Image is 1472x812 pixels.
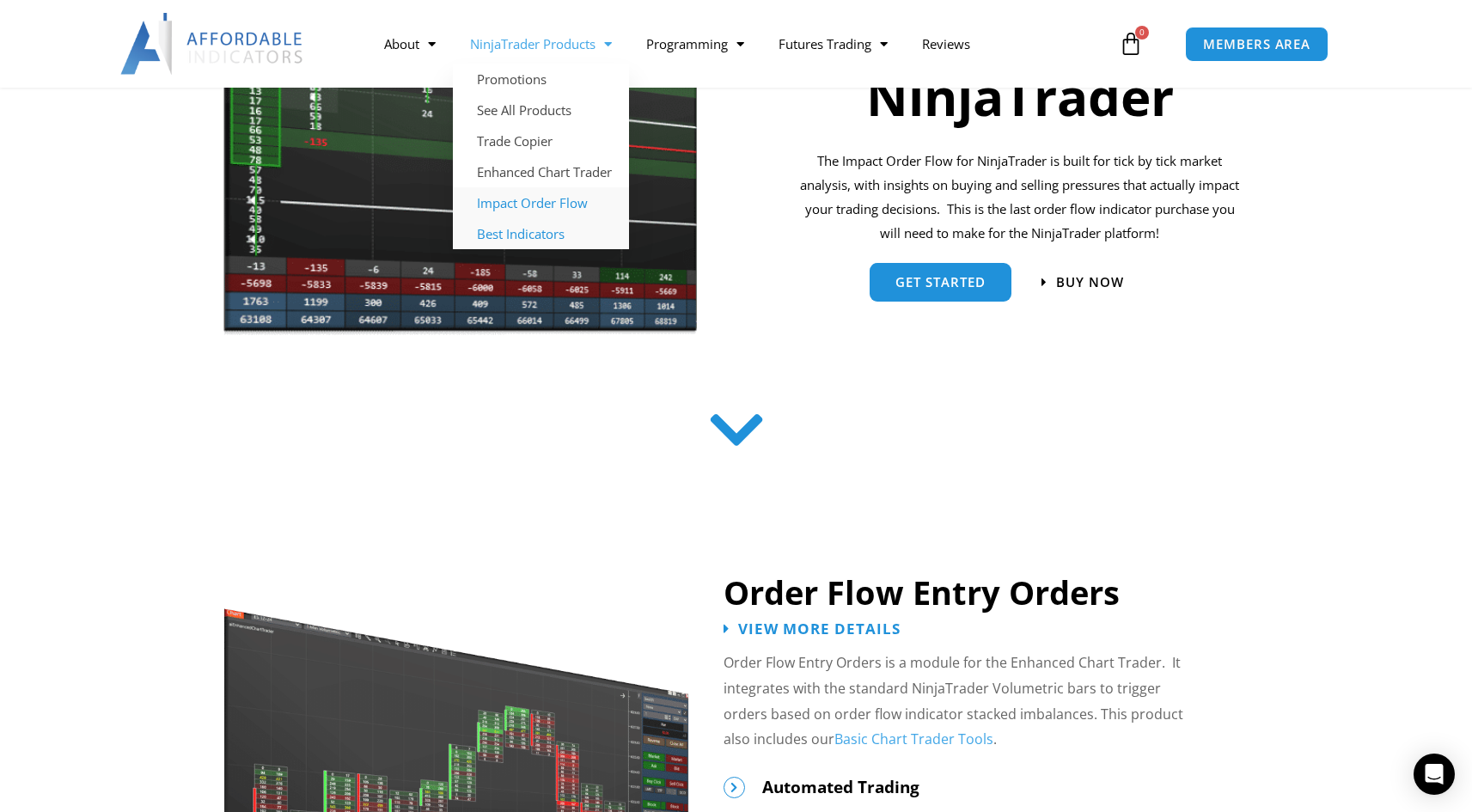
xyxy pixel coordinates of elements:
p: The Impact Order Flow for NinjaTrader is built for tick by tick market analysis, with insights on... [797,150,1243,245]
a: Best Indicators [453,218,629,249]
a: Futures Trading [761,24,905,64]
a: NinjaTrader Products [453,24,629,64]
a: 0 [1093,19,1169,69]
ul: NinjaTrader Products [453,64,629,249]
img: LogoAI | Affordable Indicators – NinjaTrader [120,13,305,75]
a: Basic Chart Trader Tools [834,730,993,748]
span: Buy now [1056,276,1124,289]
a: MEMBERS AREA [1185,27,1328,62]
span: MEMBERS AREA [1203,38,1310,51]
a: Programming [629,24,761,64]
a: Enhanced Chart Trader [453,156,629,187]
span: get started [895,276,986,289]
a: View More Details [724,621,901,636]
span: Automated Trading [762,776,919,798]
a: See All Products [453,95,629,125]
a: Buy now [1041,276,1124,289]
a: About [367,24,453,64]
a: Promotions [453,64,629,95]
a: Trade Copier [453,125,629,156]
a: get started [870,263,1011,302]
p: Order Flow Entry Orders is a module for the Enhanced Chart Trader. It integrates with the standar... [724,650,1200,753]
nav: Menu [367,24,1115,64]
div: Open Intercom Messenger [1414,754,1455,795]
h2: Order Flow Entry Orders [724,571,1265,614]
span: View More Details [738,621,901,636]
span: 0 [1135,26,1149,40]
a: Reviews [905,24,987,64]
a: Impact Order Flow [453,187,629,218]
